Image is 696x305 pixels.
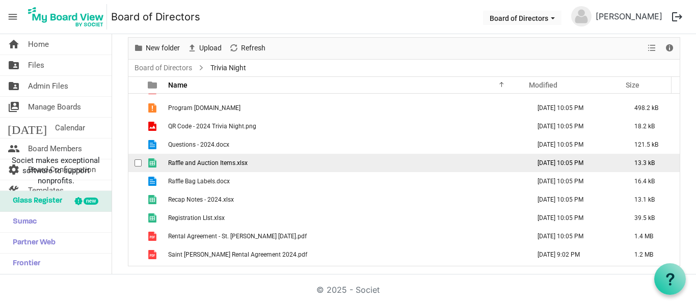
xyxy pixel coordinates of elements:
span: Frontier [8,254,40,274]
td: 121.5 kB is template cell column header Size [624,135,680,154]
td: Raffle Bag Labels.docx is template cell column header Name [165,172,527,190]
a: © 2025 - Societ [316,285,380,295]
a: Board of Directors [111,7,200,27]
a: Board of Directors [132,62,194,74]
td: Script 2024.docx is template cell column header Name [165,264,527,282]
td: Recap Notes - 2024.xlsx is template cell column header Name [165,190,527,209]
span: Societ makes exceptional software to support nonprofits. [5,155,107,186]
span: Upload [198,42,223,54]
img: no-profile-picture.svg [571,6,592,26]
td: March 18, 2024 10:05 PM column header Modified [527,117,624,135]
span: Raffle and Auction Items.xlsx [168,159,248,167]
span: Modified [529,81,557,89]
button: View dropdownbutton [646,42,658,54]
span: Home [28,34,49,54]
div: View [644,38,661,59]
a: [PERSON_NAME] [592,6,666,26]
td: QR Code - 2024 Trivia Night.png is template cell column header Name [165,117,527,135]
td: March 18, 2024 10:05 PM column header Modified [527,99,624,117]
td: 1.4 MB is template cell column header Size [624,227,680,245]
span: Glass Register [8,191,62,211]
td: is template cell column header type [142,117,165,135]
span: Raffle Bag Labels.docx [168,178,230,185]
span: Registration LIst.xlsx [168,214,225,221]
td: 16.4 kB is template cell column header Size [624,172,680,190]
td: is template cell column header type [142,190,165,209]
span: Name [168,81,188,89]
td: 31.0 kB is template cell column header Size [624,264,680,282]
span: people [8,138,20,159]
td: March 18, 2024 10:05 PM column header Modified [527,209,624,227]
span: Saint [PERSON_NAME] Rental Agreement 2024.pdf [168,251,307,258]
td: Questions - 2024.docx is template cell column header Name [165,135,527,154]
td: March 18, 2024 10:05 PM column header Modified [527,264,624,282]
button: Refresh [227,42,267,54]
span: folder_shared [8,55,20,75]
div: New folder [130,38,183,59]
td: is template cell column header type [142,99,165,117]
span: Trivia Night [208,62,248,74]
td: checkbox [128,172,142,190]
td: is template cell column header type [142,154,165,172]
td: 498.2 kB is template cell column header Size [624,99,680,117]
span: folder_shared [8,76,20,96]
span: Admin Files [28,76,68,96]
button: logout [666,6,688,27]
a: My Board View Logo [25,4,111,30]
td: March 18, 2024 10:05 PM column header Modified [527,227,624,245]
div: Refresh [225,38,269,59]
td: March 18, 2024 10:05 PM column header Modified [527,154,624,172]
button: Details [663,42,677,54]
td: March 18, 2024 10:05 PM column header Modified [527,135,624,154]
span: Board Members [28,138,82,159]
td: March 18, 2024 10:05 PM column header Modified [527,190,624,209]
span: Questions - 2024.docx [168,141,229,148]
td: 1.2 MB is template cell column header Size [624,245,680,264]
td: Raffle and Auction Items.xlsx is template cell column header Name [165,154,527,172]
td: is template cell column header type [142,227,165,245]
span: menu [3,7,22,26]
div: Upload [183,38,225,59]
span: Calendar [55,118,85,138]
span: Sumac [8,212,37,232]
span: home [8,34,20,54]
td: 39.5 kB is template cell column header Size [624,209,680,227]
td: is template cell column header type [142,245,165,264]
td: checkbox [128,227,142,245]
span: Program [DOMAIN_NAME] [168,104,240,112]
td: is template cell column header type [142,172,165,190]
span: New folder [145,42,181,54]
td: 13.3 kB is template cell column header Size [624,154,680,172]
span: [DATE] [8,118,47,138]
span: Rental Agreement - St. [PERSON_NAME] [DATE].pdf [168,233,307,240]
td: Program 2024.pub is template cell column header Name [165,99,527,117]
td: is template cell column header type [142,264,165,282]
td: checkbox [128,245,142,264]
span: Refresh [240,42,266,54]
td: is template cell column header type [142,135,165,154]
span: Recap Notes - 2024.xlsx [168,196,234,203]
td: checkbox [128,209,142,227]
span: Partner Web [8,233,56,253]
td: March 18, 2024 10:05 PM column header Modified [527,172,624,190]
td: checkbox [128,135,142,154]
button: Board of Directors dropdownbutton [483,11,561,25]
td: March 12, 2024 9:02 PM column header Modified [527,245,624,264]
td: checkbox [128,154,142,172]
span: Files [28,55,44,75]
span: switch_account [8,97,20,117]
span: QR Code - 2024 Trivia Night.png [168,123,256,130]
td: checkbox [128,117,142,135]
span: Size [626,81,639,89]
td: Registration LIst.xlsx is template cell column header Name [165,209,527,227]
td: is template cell column header type [142,209,165,227]
td: 13.1 kB is template cell column header Size [624,190,680,209]
td: 18.2 kB is template cell column header Size [624,117,680,135]
td: Saint Thomas More Rental Agreement 2024.pdf is template cell column header Name [165,245,527,264]
td: checkbox [128,264,142,282]
td: checkbox [128,190,142,209]
td: checkbox [128,99,142,117]
div: Details [661,38,678,59]
div: new [84,198,98,205]
button: Upload [185,42,224,54]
